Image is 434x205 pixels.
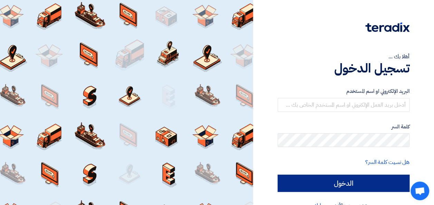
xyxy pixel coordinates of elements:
[278,123,409,131] label: كلمة السر
[278,87,409,95] label: البريد الإلكتروني او اسم المستخدم
[411,182,429,200] div: Open chat
[278,52,409,61] div: أهلا بك ...
[278,98,409,112] input: أدخل بريد العمل الإلكتروني او اسم المستخدم الخاص بك ...
[365,22,409,32] img: Teradix logo
[278,61,409,76] h1: تسجيل الدخول
[278,175,409,192] input: الدخول
[365,158,409,166] a: هل نسيت كلمة السر؟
